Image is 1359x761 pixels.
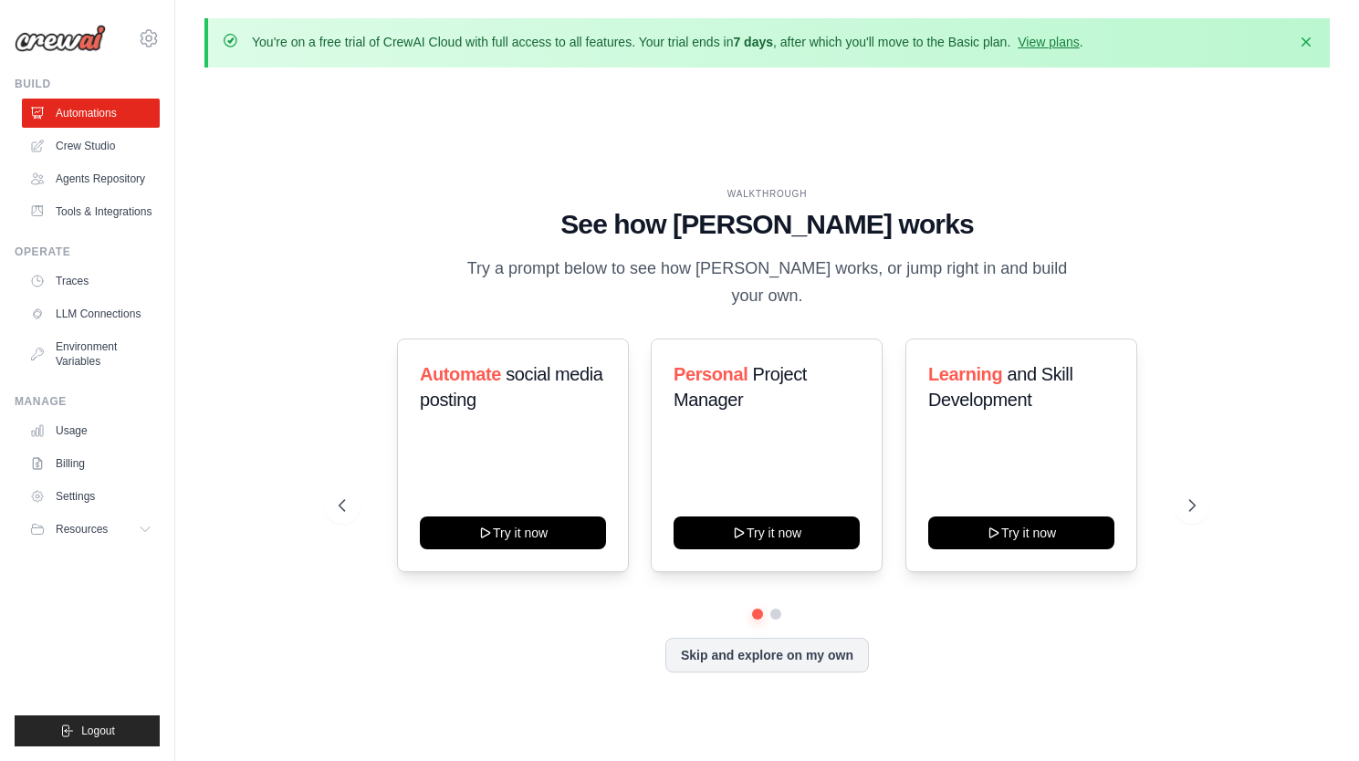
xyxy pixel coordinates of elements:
a: Tools & Integrations [22,197,160,226]
button: Try it now [928,516,1114,549]
img: Logo [15,25,106,52]
p: Try a prompt below to see how [PERSON_NAME] works, or jump right in and build your own. [460,255,1073,309]
a: Usage [22,416,160,445]
div: WALKTHROUGH [339,187,1195,201]
a: Agents Repository [22,164,160,193]
span: Personal [674,364,747,384]
span: Learning [928,364,1002,384]
a: LLM Connections [22,299,160,328]
strong: 7 days [733,35,773,49]
button: Skip and explore on my own [665,638,869,672]
span: Logout [81,724,115,738]
a: Traces [22,266,160,296]
a: Crew Studio [22,131,160,161]
div: Operate [15,245,160,259]
a: View plans [1018,35,1079,49]
p: You're on a free trial of CrewAI Cloud with full access to all features. Your trial ends in , aft... [252,33,1083,51]
span: Resources [56,522,108,537]
button: Try it now [420,516,606,549]
h1: See how [PERSON_NAME] works [339,208,1195,241]
div: Manage [15,394,160,409]
a: Automations [22,99,160,128]
a: Settings [22,482,160,511]
a: Environment Variables [22,332,160,376]
button: Resources [22,515,160,544]
span: and Skill Development [928,364,1072,410]
a: Billing [22,449,160,478]
span: social media posting [420,364,603,410]
span: Project Manager [674,364,807,410]
button: Logout [15,715,160,746]
button: Try it now [674,516,860,549]
div: Build [15,77,160,91]
span: Automate [420,364,501,384]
